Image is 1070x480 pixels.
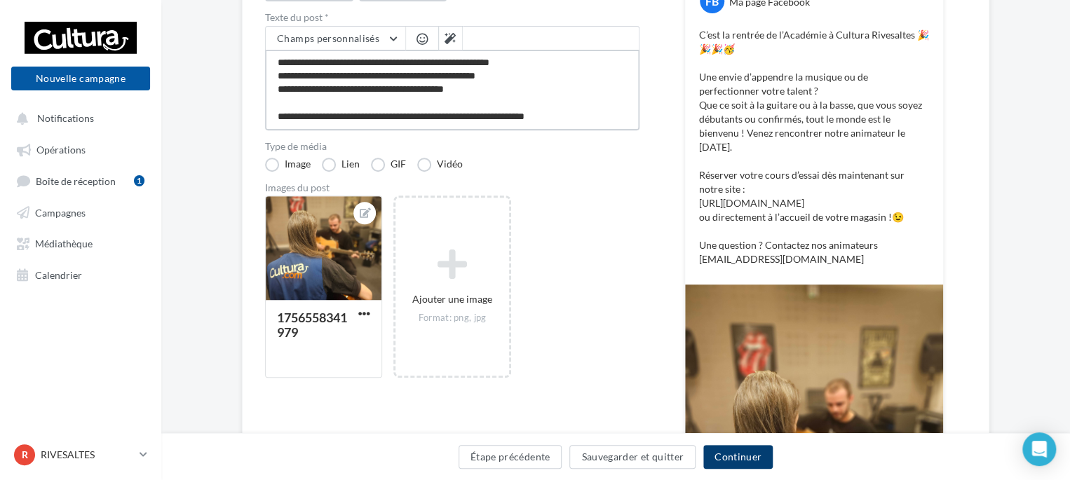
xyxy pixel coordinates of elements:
[322,158,360,172] label: Lien
[265,13,639,22] label: Texte du post *
[459,445,562,469] button: Étape précédente
[703,445,773,469] button: Continuer
[8,199,153,224] a: Campagnes
[134,175,144,186] div: 1
[37,112,94,124] span: Notifications
[8,136,153,161] a: Opérations
[8,105,147,130] button: Notifications
[265,158,311,172] label: Image
[35,206,86,218] span: Campagnes
[277,32,379,44] span: Champs personnalisés
[266,27,405,50] button: Champs personnalisés
[35,238,93,249] span: Médiathèque
[8,261,153,287] a: Calendrier
[265,142,639,151] label: Type de média
[569,445,696,469] button: Sauvegarder et quitter
[371,158,406,172] label: GIF
[35,268,82,280] span: Calendrier
[699,28,929,266] p: C’est la rentrée de l’Académie à Cultura Rivesaltes 🎉🎉🎉🥳 Une envie d’appendre la musique ou de pe...
[8,167,153,193] a: Boîte de réception1
[11,441,150,468] a: R RIVESALTES
[22,448,28,462] span: R
[36,144,86,156] span: Opérations
[265,183,639,193] div: Images du post
[417,158,463,172] label: Vidéo
[11,67,150,90] button: Nouvelle campagne
[1022,432,1056,466] div: Open Intercom Messenger
[8,230,153,255] a: Médiathèque
[277,310,347,340] div: 1756558341979
[41,448,134,462] p: RIVESALTES
[36,174,116,186] span: Boîte de réception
